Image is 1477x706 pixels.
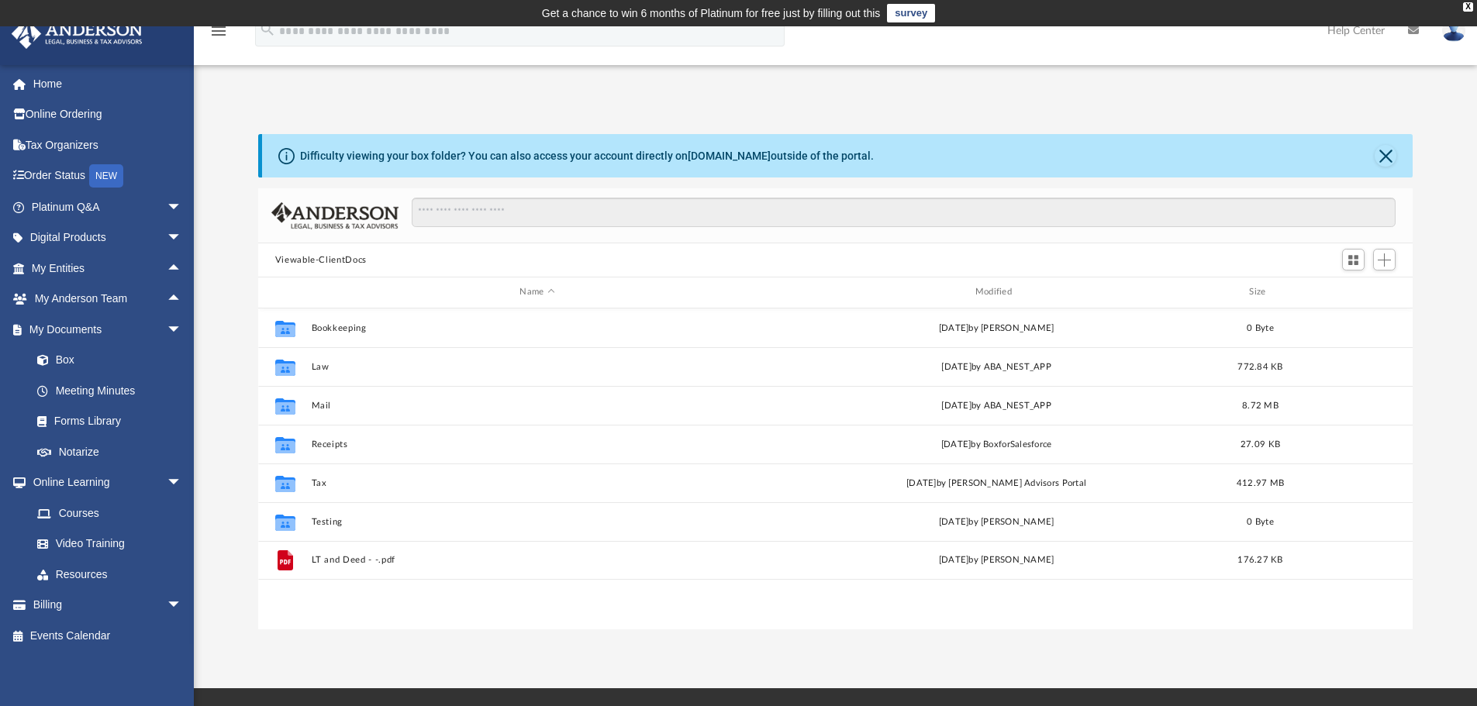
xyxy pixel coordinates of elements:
button: Close [1375,145,1396,167]
button: Bookkeeping [311,323,763,333]
a: Forms Library [22,406,190,437]
a: Meeting Minutes [22,375,198,406]
a: Events Calendar [11,620,205,651]
a: menu [209,29,228,40]
div: [DATE] by ABA_NEST_APP [770,360,1222,374]
span: arrow_drop_down [167,314,198,346]
div: id [1298,285,1406,299]
a: My Entitiesarrow_drop_up [11,253,205,284]
a: Courses [22,498,198,529]
span: arrow_drop_down [167,467,198,499]
i: search [259,21,276,38]
a: Digital Productsarrow_drop_down [11,222,205,253]
a: Billingarrow_drop_down [11,590,205,621]
a: Online Learningarrow_drop_down [11,467,198,498]
button: Testing [311,517,763,527]
a: Tax Organizers [11,129,205,160]
div: Get a chance to win 6 months of Platinum for free just by filling out this [542,4,881,22]
button: LT and Deed - -.pdf [311,555,763,565]
div: id [265,285,304,299]
a: Notarize [22,436,198,467]
input: Search files and folders [412,198,1396,227]
div: Size [1229,285,1291,299]
span: 176.27 KB [1237,556,1282,564]
div: grid [258,308,1413,629]
button: Mail [311,401,763,411]
a: Online Ordering [11,99,205,130]
a: Video Training [22,529,190,560]
button: Add [1373,249,1396,270]
a: My Anderson Teamarrow_drop_up [11,284,198,315]
a: [DOMAIN_NAME] [688,150,771,162]
a: Home [11,68,205,99]
span: arrow_drop_up [167,253,198,284]
a: survey [887,4,935,22]
span: 0 Byte [1247,323,1274,332]
span: 412.97 MB [1237,478,1284,487]
i: menu [209,22,228,40]
a: Platinum Q&Aarrow_drop_down [11,191,205,222]
span: 772.84 KB [1237,362,1282,370]
span: arrow_drop_up [167,284,198,315]
div: [DATE] by [PERSON_NAME] [770,321,1222,335]
div: NEW [89,164,123,188]
div: Difficulty viewing your box folder? You can also access your account directly on outside of the p... [300,148,874,164]
button: Law [311,362,763,372]
div: [DATE] by ABA_NEST_APP [770,398,1222,412]
span: 8.72 MB [1242,401,1279,409]
button: Tax [311,478,763,488]
img: User Pic [1442,19,1465,42]
div: [DATE] by [PERSON_NAME] [770,515,1222,529]
span: arrow_drop_down [167,222,198,254]
button: Viewable-ClientDocs [275,253,367,267]
button: Receipts [311,439,763,449]
img: Anderson Advisors Platinum Portal [7,19,147,49]
span: 0 Byte [1247,517,1274,525]
div: close [1463,2,1473,12]
a: Resources [22,559,198,590]
span: 27.09 KB [1241,439,1280,448]
a: Order StatusNEW [11,160,205,192]
button: Switch to Grid View [1342,249,1365,270]
span: arrow_drop_down [167,191,198,223]
span: arrow_drop_down [167,590,198,622]
div: [DATE] by BoxforSalesforce [770,437,1222,451]
a: My Documentsarrow_drop_down [11,314,198,345]
div: [DATE] by [PERSON_NAME] [770,553,1222,567]
a: Box [22,345,190,376]
div: Modified [770,285,1223,299]
div: [DATE] by [PERSON_NAME] Advisors Portal [770,476,1222,490]
div: Name [310,285,763,299]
